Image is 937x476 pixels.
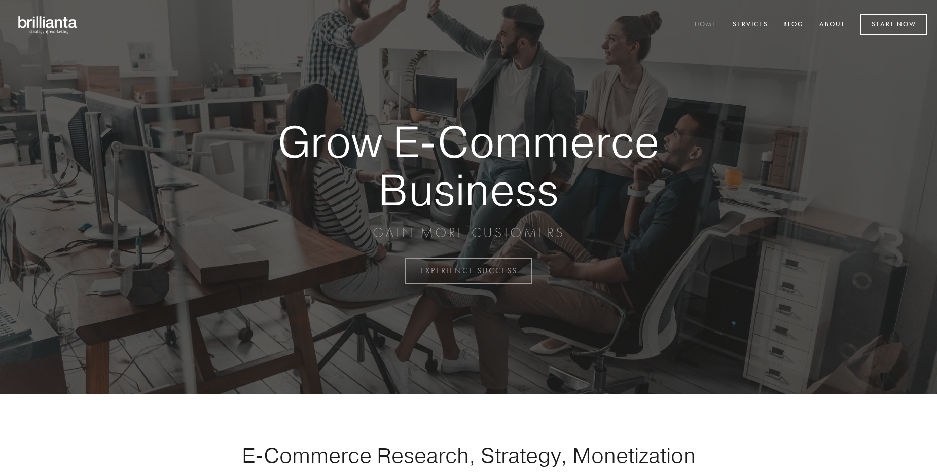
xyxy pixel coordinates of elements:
a: Start Now [860,14,927,35]
strong: Grow E-Commerce Business [242,118,695,213]
p: GAIN MORE CUSTOMERS [242,224,695,242]
a: About [813,17,852,33]
img: brillianta - research, strategy, marketing [10,10,86,40]
a: EXPERIENCE SUCCESS [405,258,532,284]
a: Services [726,17,775,33]
h1: E-Commerce Research, Strategy, Monetization [210,443,727,468]
a: Home [688,17,724,33]
a: Blog [777,17,810,33]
